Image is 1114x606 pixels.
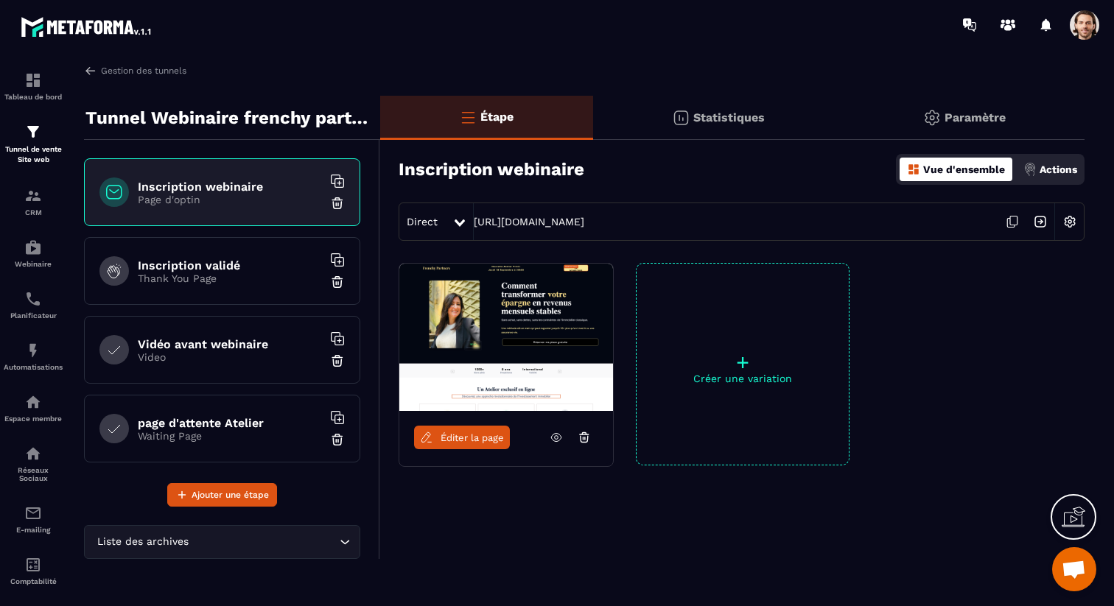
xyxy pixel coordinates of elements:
[192,487,269,502] span: Ajouter une étape
[407,216,438,228] span: Direct
[138,416,322,430] h6: page d'attente Atelier
[192,534,336,550] input: Search for option
[1026,208,1054,236] img: arrow-next.bcc2205e.svg
[4,466,63,482] p: Réseaux Sociaux
[1052,547,1096,591] a: Ouvrir le chat
[138,430,322,442] p: Waiting Page
[4,176,63,228] a: formationformationCRM
[923,163,1005,175] p: Vue d'ensemble
[4,363,63,371] p: Automatisations
[4,112,63,176] a: formationformationTunnel de vente Site web
[330,432,345,447] img: trash
[474,216,584,228] a: [URL][DOMAIN_NAME]
[4,577,63,585] p: Comptabilité
[24,187,42,205] img: formation
[24,393,42,411] img: automations
[907,163,920,176] img: dashboard-orange.40269519.svg
[85,103,369,133] p: Tunnel Webinaire frenchy partners
[399,264,613,411] img: image
[4,311,63,320] p: Planificateur
[138,351,322,363] p: Video
[330,275,345,289] img: trash
[1040,163,1077,175] p: Actions
[480,110,514,124] p: Étape
[4,493,63,545] a: emailemailE-mailing
[693,110,765,124] p: Statistiques
[1056,208,1084,236] img: setting-w.858f3a88.svg
[21,13,153,40] img: logo
[4,545,63,596] a: accountantaccountantComptabilité
[84,64,186,77] a: Gestion des tunnels
[637,352,849,373] p: +
[24,445,42,462] img: social-network
[24,239,42,256] img: automations
[4,93,63,101] p: Tableau de bord
[24,71,42,89] img: formation
[24,290,42,308] img: scheduler
[138,258,322,272] h6: Inscription validé
[637,373,849,384] p: Créer une variation
[1023,163,1037,176] img: actions.d6e523a2.png
[923,109,941,127] img: setting-gr.5f69749f.svg
[414,426,510,449] a: Éditer la page
[945,110,1006,124] p: Paramètre
[4,434,63,493] a: social-networksocial-networkRéseaux Sociaux
[4,260,63,268] p: Webinaire
[672,109,690,127] img: stats.20deebd0.svg
[138,337,322,351] h6: Vidéo avant webinaire
[459,108,477,126] img: bars-o.4a397970.svg
[330,353,345,368] img: trash
[4,331,63,382] a: automationsautomationsAutomatisations
[138,194,322,205] p: Page d'optin
[24,556,42,574] img: accountant
[4,415,63,423] p: Espace membre
[24,342,42,359] img: automations
[84,64,97,77] img: arrow
[94,534,192,550] span: Liste des archives
[24,504,42,522] img: email
[167,483,277,507] button: Ajouter une étape
[24,123,42,141] img: formation
[4,208,63,216] p: CRM
[4,144,63,165] p: Tunnel de vente Site web
[138,272,322,284] p: Thank You Page
[84,525,360,559] div: Search for option
[4,60,63,112] a: formationformationTableau de bord
[4,228,63,279] a: automationsautomationsWebinaire
[138,180,322,194] h6: Inscription webinaire
[399,159,584,180] h3: Inscription webinaire
[4,526,63,534] p: E-mailing
[330,196,345,211] img: trash
[441,432,504,443] span: Éditer la page
[4,382,63,434] a: automationsautomationsEspace membre
[4,279,63,331] a: schedulerschedulerPlanificateur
